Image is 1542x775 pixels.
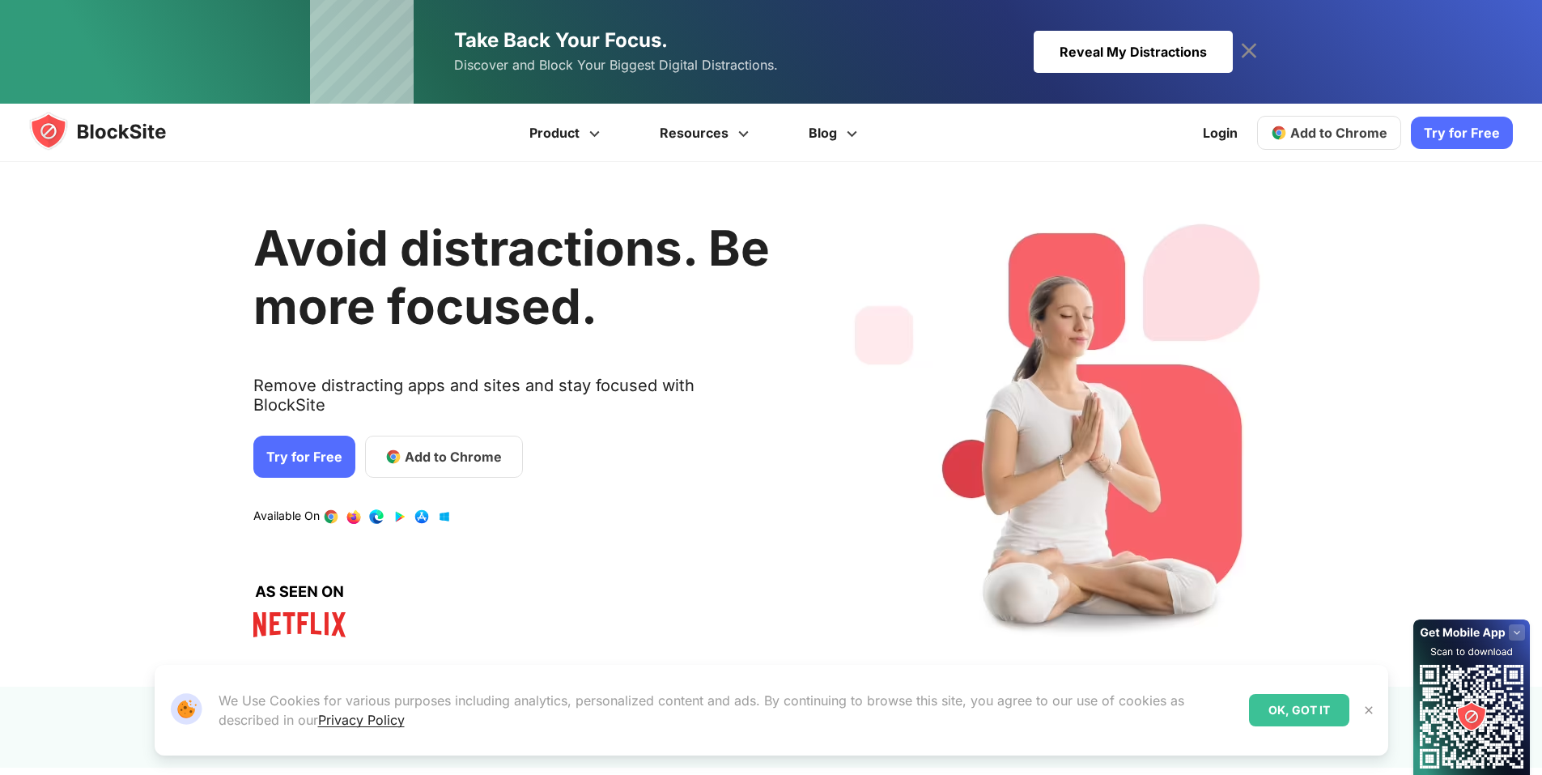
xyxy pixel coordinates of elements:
span: Take Back Your Focus. [454,28,668,52]
text: Remove distracting apps and sites and stay focused with BlockSite [253,376,770,428]
a: Privacy Policy [318,712,405,728]
p: We Use Cookies for various purposes including analytics, personalized content and ads. By continu... [219,691,1236,730]
button: Close [1358,700,1379,721]
div: OK, GOT IT [1249,694,1349,726]
div: Reveal My Distractions [1034,31,1233,73]
a: Resources [632,104,781,162]
span: Add to Chrome [405,447,502,466]
a: Blog [781,104,890,162]
img: Close [1362,704,1375,717]
a: Product [502,104,632,162]
a: Try for Free [253,436,355,478]
img: chrome-icon.svg [1271,125,1287,141]
a: Add to Chrome [365,436,523,478]
span: Add to Chrome [1290,125,1387,141]
h1: Avoid distractions. Be more focused. [253,219,770,335]
text: Available On [253,509,320,525]
span: Discover and Block Your Biggest Digital Distractions. [454,53,778,77]
img: blocksite-icon.5d769676.svg [29,112,198,151]
a: Add to Chrome [1257,116,1401,150]
a: Try for Free [1411,117,1513,149]
a: Login [1193,113,1247,152]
